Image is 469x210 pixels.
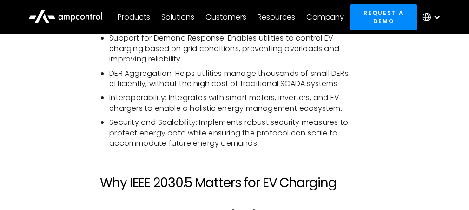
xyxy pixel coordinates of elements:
li: DER Aggregation: Helps utilities manage thousands of small DERs efficiently, without the high cos... [109,68,369,89]
div: Solutions [161,12,194,22]
div: Customers [205,12,246,22]
div: Resources [258,12,295,22]
a: Request a demo [350,4,418,30]
div: Company [306,12,344,22]
div: Products [118,12,150,22]
h2: Why IEEE 2030.5 Matters for EV Charging [100,175,369,191]
li: Security and Scalability: Implements robust security measures to protect energy data while ensuri... [109,117,369,149]
li: Support for Demand Response: Enables utilities to control EV charging based on grid conditions, p... [109,33,369,64]
li: Interoperability: Integrates with smart meters, inverters, and EV chargers to enable a holistic e... [109,93,369,114]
